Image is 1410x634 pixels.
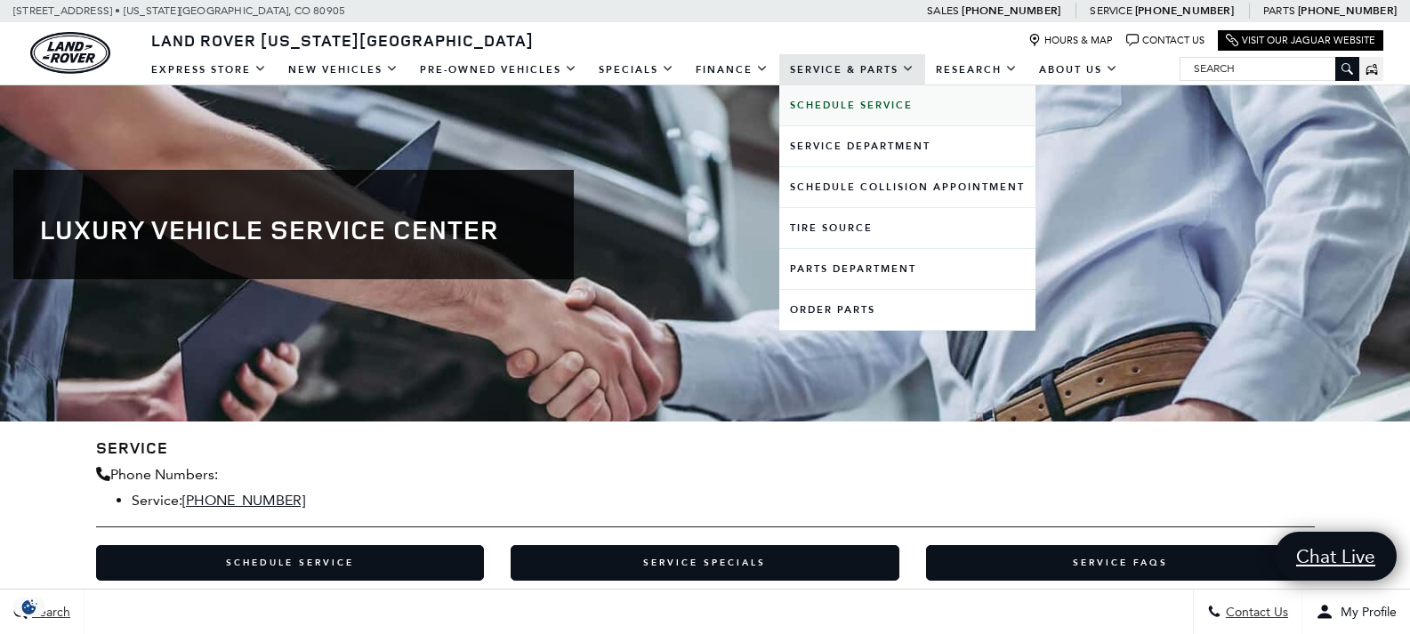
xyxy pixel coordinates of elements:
[13,4,345,17] a: [STREET_ADDRESS] • [US_STATE][GEOGRAPHIC_DATA], CO 80905
[409,54,588,85] a: Pre-Owned Vehicles
[278,54,409,85] a: New Vehicles
[779,290,1035,330] a: Order Parts
[779,126,1035,166] a: Service Department
[40,214,547,244] h1: Luxury Vehicle Service Center
[141,54,1129,85] nav: Main Navigation
[685,54,779,85] a: Finance
[1302,590,1410,634] button: Open user profile menu
[1180,58,1358,79] input: Search
[926,545,1315,581] a: Service FAQs
[925,54,1028,85] a: Research
[927,4,959,17] span: Sales
[110,466,218,483] span: Phone Numbers:
[96,439,1315,457] h3: Service
[96,545,485,581] a: Schedule Service
[1028,34,1113,47] a: Hours & Map
[962,4,1060,18] a: [PHONE_NUMBER]
[151,29,534,51] span: Land Rover [US_STATE][GEOGRAPHIC_DATA]
[1263,4,1295,17] span: Parts
[1221,605,1288,620] span: Contact Us
[1298,4,1397,18] a: [PHONE_NUMBER]
[1028,54,1129,85] a: About Us
[141,29,544,51] a: Land Rover [US_STATE][GEOGRAPHIC_DATA]
[132,492,182,509] span: Service:
[779,167,1035,207] a: Schedule Collision Appointment
[1226,34,1375,47] a: Visit Our Jaguar Website
[779,208,1035,248] a: Tire Source
[1126,34,1205,47] a: Contact Us
[30,32,110,74] img: Land Rover
[511,545,899,581] a: Service Specials
[779,54,925,85] a: Service & Parts
[779,85,1035,125] a: Schedule Service
[30,32,110,74] a: land-rover
[141,54,278,85] a: EXPRESS STORE
[779,249,1035,289] a: Parts Department
[588,54,685,85] a: Specials
[1287,544,1384,568] span: Chat Live
[1135,4,1234,18] a: [PHONE_NUMBER]
[1275,532,1397,581] a: Chat Live
[790,99,913,112] b: Schedule Service
[9,598,50,616] img: Opt-Out Icon
[1333,605,1397,620] span: My Profile
[9,598,50,616] section: Click to Open Cookie Consent Modal
[1090,4,1132,17] span: Service
[182,492,305,509] a: [PHONE_NUMBER]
